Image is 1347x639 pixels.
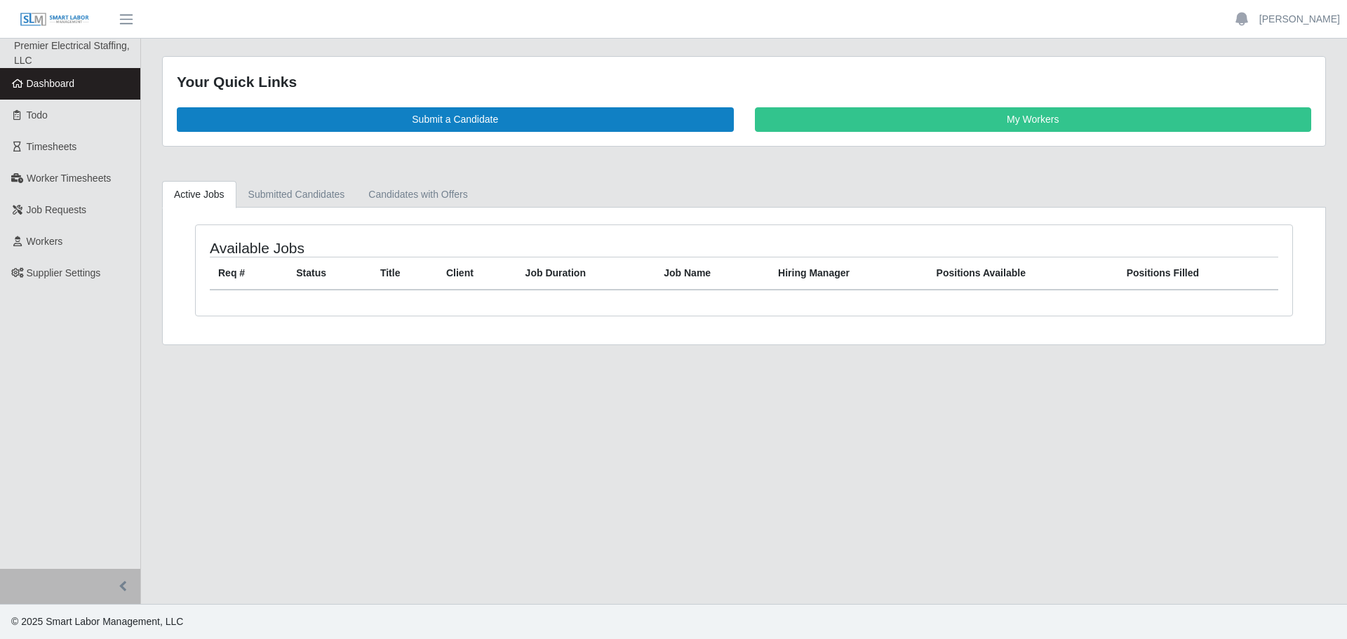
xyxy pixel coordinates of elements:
span: Workers [27,236,63,247]
span: Todo [27,109,48,121]
th: Positions Filled [1118,257,1278,290]
a: [PERSON_NAME] [1259,12,1340,27]
span: Job Requests [27,204,87,215]
th: Client [438,257,517,290]
a: Submit a Candidate [177,107,734,132]
img: SLM Logo [20,12,90,27]
th: Status [288,257,372,290]
a: My Workers [755,107,1312,132]
h4: Available Jobs [210,239,643,257]
span: Supplier Settings [27,267,101,278]
th: Positions Available [928,257,1118,290]
span: © 2025 Smart Labor Management, LLC [11,616,183,627]
span: Timesheets [27,141,77,152]
span: Worker Timesheets [27,173,111,184]
div: Your Quick Links [177,71,1311,93]
a: Active Jobs [162,181,236,208]
th: Job Duration [517,257,656,290]
th: Job Name [655,257,770,290]
span: Dashboard [27,78,75,89]
th: Title [372,257,438,290]
a: Candidates with Offers [356,181,479,208]
span: Premier Electrical Staffing, LLC [14,40,130,66]
a: Submitted Candidates [236,181,357,208]
th: Req # [210,257,288,290]
th: Hiring Manager [770,257,928,290]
